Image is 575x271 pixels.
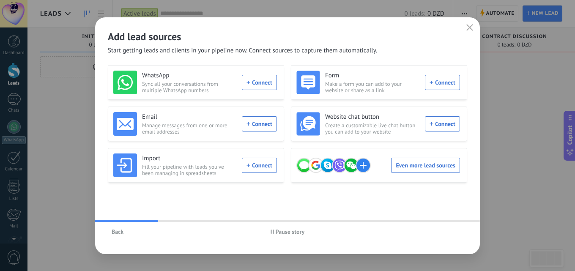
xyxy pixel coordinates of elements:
[325,113,420,121] h3: Website chat button
[112,229,123,235] span: Back
[142,122,237,135] span: Manage messages from one or more email addresses
[325,122,420,135] span: Create a customizable live chat button you can add to your website
[108,225,127,238] button: Back
[142,113,237,121] h3: Email
[142,71,237,80] h3: WhatsApp
[142,81,237,93] span: Sync all your conversations from multiple WhatsApp numbers
[108,30,467,43] h2: Add lead sources
[325,71,420,80] h3: Form
[142,164,237,176] span: Fill your pipeline with leads you’ve been managing in spreadsheets
[267,225,309,238] button: Pause story
[276,229,305,235] span: Pause story
[142,154,237,163] h3: Import
[108,47,377,55] span: Start getting leads and clients in your pipeline now. Connect sources to capture them automatically.
[325,81,420,93] span: Make a form you can add to your website or share as a link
